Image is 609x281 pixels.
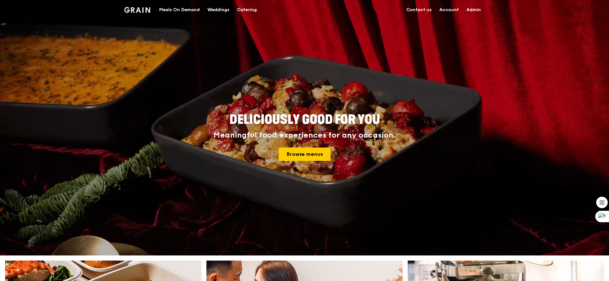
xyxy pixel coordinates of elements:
a: Browse menus [279,148,331,161]
a: Catering [233,0,261,19]
div: Catering [237,0,257,19]
a: Admin [463,0,485,19]
span: Deliciously good for you [229,112,380,127]
a: Contact us [403,0,436,19]
a: Account [436,0,463,19]
img: Grain [124,7,150,13]
div: Weddings [207,0,229,19]
div: Meals On Demand [159,0,200,19]
div: Meaningful food experiences for any occasion. [189,131,420,140]
a: Weddings [204,0,233,19]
